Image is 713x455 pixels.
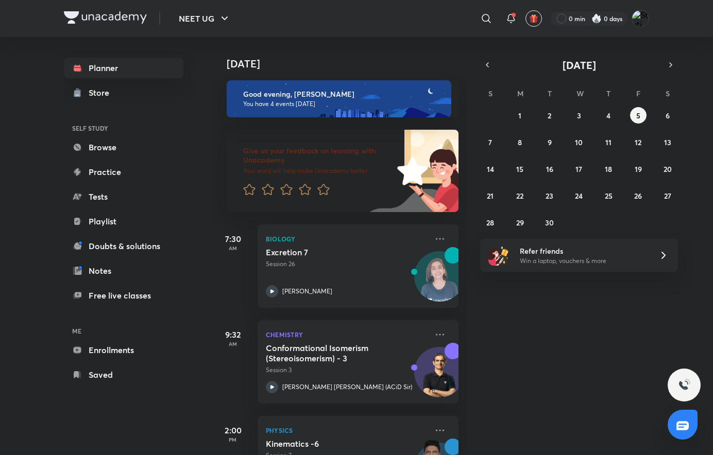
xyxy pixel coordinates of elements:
[512,107,528,124] button: September 1, 2025
[571,134,587,150] button: September 10, 2025
[516,164,523,174] abbr: September 15, 2025
[605,191,613,201] abbr: September 25, 2025
[64,211,183,232] a: Playlist
[64,186,183,207] a: Tests
[630,161,647,177] button: September 19, 2025
[266,259,428,269] p: Session 26
[266,343,394,363] h5: Conformational Isomerism (Stereoisomerism) - 3
[64,119,183,137] h6: SELF STUDY
[488,245,509,266] img: referral
[266,328,428,341] p: Chemistry
[518,111,521,120] abbr: September 1, 2025
[266,424,428,436] p: Physics
[600,161,617,177] button: September 18, 2025
[243,146,394,165] h6: Give us your feedback on learning with Unacademy
[512,214,528,231] button: September 29, 2025
[64,162,183,182] a: Practice
[666,111,670,120] abbr: September 6, 2025
[659,134,676,150] button: September 13, 2025
[545,218,554,227] abbr: September 30, 2025
[89,86,115,99] div: Store
[243,90,442,99] h6: Good evening, [PERSON_NAME]
[64,82,183,103] a: Store
[600,134,617,150] button: September 11, 2025
[64,260,183,281] a: Notes
[525,10,542,27] button: avatar
[64,364,183,385] a: Saved
[577,111,581,120] abbr: September 3, 2025
[548,137,552,147] abbr: September 9, 2025
[266,439,394,449] h5: Kinematics -6
[575,137,583,147] abbr: September 10, 2025
[266,233,428,245] p: Biology
[282,382,412,392] p: [PERSON_NAME] [PERSON_NAME] (ACiD Sir)
[630,134,647,150] button: September 12, 2025
[606,89,610,98] abbr: Thursday
[664,164,672,174] abbr: September 20, 2025
[666,89,670,98] abbr: Saturday
[227,80,451,117] img: evening
[415,353,464,402] img: Avatar
[541,107,558,124] button: September 2, 2025
[486,218,494,227] abbr: September 28, 2025
[266,247,394,257] h5: Excretion 7
[212,328,253,341] h5: 9:32
[678,379,690,391] img: ttu
[520,256,647,266] p: Win a laptop, vouchers & more
[575,191,583,201] abbr: September 24, 2025
[173,8,237,29] button: NEET UG
[64,137,183,157] a: Browse
[632,10,649,27] img: Stuti Singh
[488,137,492,147] abbr: September 7, 2025
[64,58,183,78] a: Planner
[64,11,147,26] a: Company Logo
[64,285,183,306] a: Free live classes
[482,187,499,204] button: September 21, 2025
[548,89,552,98] abbr: Tuesday
[487,191,494,201] abbr: September 21, 2025
[546,191,553,201] abbr: September 23, 2025
[630,187,647,204] button: September 26, 2025
[243,100,442,108] p: You have 4 events [DATE]
[529,14,538,23] img: avatar
[571,161,587,177] button: September 17, 2025
[541,134,558,150] button: September 9, 2025
[541,161,558,177] button: September 16, 2025
[516,191,523,201] abbr: September 22, 2025
[636,89,640,98] abbr: Friday
[546,164,553,174] abbr: September 16, 2025
[605,164,612,174] abbr: September 18, 2025
[243,167,394,175] p: Your word will help make Unacademy better
[212,233,253,245] h5: 7:30
[659,187,676,204] button: September 27, 2025
[635,164,642,174] abbr: September 19, 2025
[630,107,647,124] button: September 5, 2025
[541,214,558,231] button: September 30, 2025
[575,164,582,174] abbr: September 17, 2025
[64,322,183,340] h6: ME
[212,436,253,443] p: PM
[563,58,596,72] span: [DATE]
[659,107,676,124] button: September 6, 2025
[634,191,642,201] abbr: September 26, 2025
[516,218,524,227] abbr: September 29, 2025
[64,340,183,360] a: Enrollments
[576,89,584,98] abbr: Wednesday
[636,111,640,120] abbr: September 5, 2025
[512,187,528,204] button: September 22, 2025
[282,287,332,296] p: [PERSON_NAME]
[659,161,676,177] button: September 20, 2025
[571,107,587,124] button: September 3, 2025
[600,187,617,204] button: September 25, 2025
[64,11,147,24] img: Company Logo
[548,111,551,120] abbr: September 2, 2025
[64,236,183,256] a: Doubts & solutions
[482,214,499,231] button: September 28, 2025
[664,191,671,201] abbr: September 27, 2025
[605,137,612,147] abbr: September 11, 2025
[212,245,253,251] p: AM
[518,137,522,147] abbr: September 8, 2025
[591,13,602,24] img: streak
[664,137,671,147] abbr: September 13, 2025
[571,187,587,204] button: September 24, 2025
